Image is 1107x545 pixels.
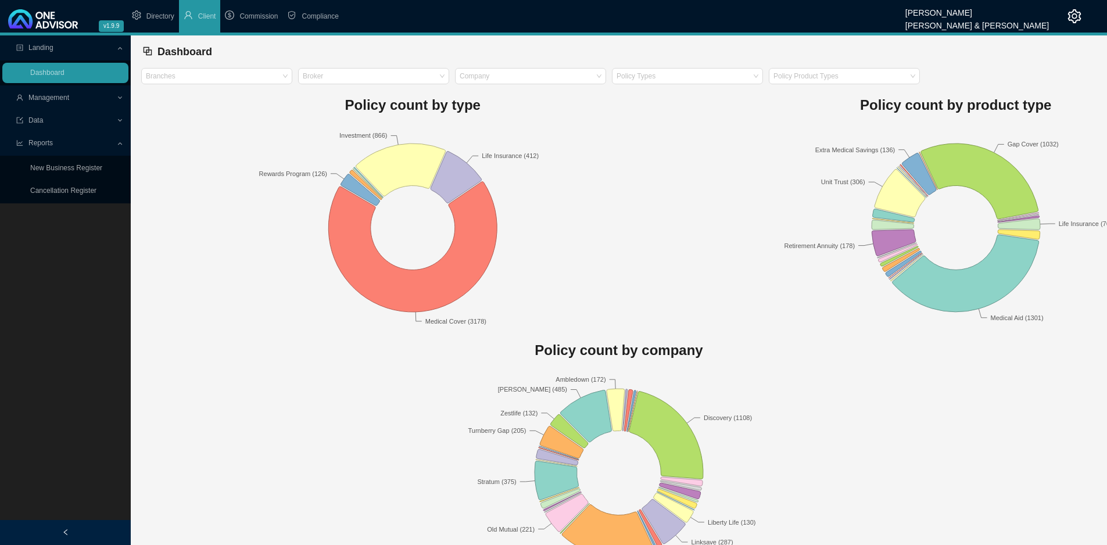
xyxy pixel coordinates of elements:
[132,10,141,20] span: setting
[141,94,685,117] h1: Policy count by type
[259,170,327,177] text: Rewards Program (126)
[30,164,102,172] a: New Business Register
[99,20,124,32] span: v1.9.9
[30,69,65,77] a: Dashboard
[239,12,278,20] span: Commission
[498,386,567,393] text: [PERSON_NAME] (485)
[1067,9,1081,23] span: setting
[16,44,23,51] span: profile
[225,10,234,20] span: dollar
[62,529,69,536] span: left
[287,10,296,20] span: safety
[16,117,23,124] span: import
[1008,141,1059,148] text: Gap Cover (1032)
[905,16,1049,28] div: [PERSON_NAME] & [PERSON_NAME]
[28,44,53,52] span: Landing
[28,139,53,147] span: Reports
[784,242,855,249] text: Retirement Annuity (178)
[468,428,526,435] text: Turnberry Gap (205)
[28,116,43,124] span: Data
[184,10,193,20] span: user
[142,46,153,56] span: block
[821,178,865,185] text: Unit Trust (306)
[141,339,1097,362] h1: Policy count by company
[905,3,1049,16] div: [PERSON_NAME]
[704,414,752,421] text: Discovery (1108)
[482,152,539,159] text: Life Insurance (412)
[477,478,516,485] text: Stratum (375)
[198,12,216,20] span: Client
[146,12,174,20] span: Directory
[487,526,535,533] text: Old Mutual (221)
[157,46,212,58] span: Dashboard
[30,187,96,195] a: Cancellation Register
[990,314,1043,321] text: Medical Aid (1301)
[28,94,69,102] span: Management
[708,519,756,526] text: Liberty Life (130)
[425,318,486,325] text: Medical Cover (3178)
[8,9,78,28] img: 2df55531c6924b55f21c4cf5d4484680-logo-light.svg
[16,139,23,146] span: line-chart
[556,376,606,383] text: Ambledown (172)
[16,94,23,101] span: user
[339,132,388,139] text: Investment (866)
[815,146,895,153] text: Extra Medical Savings (136)
[302,12,338,20] span: Compliance
[500,410,538,417] text: Zestlife (132)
